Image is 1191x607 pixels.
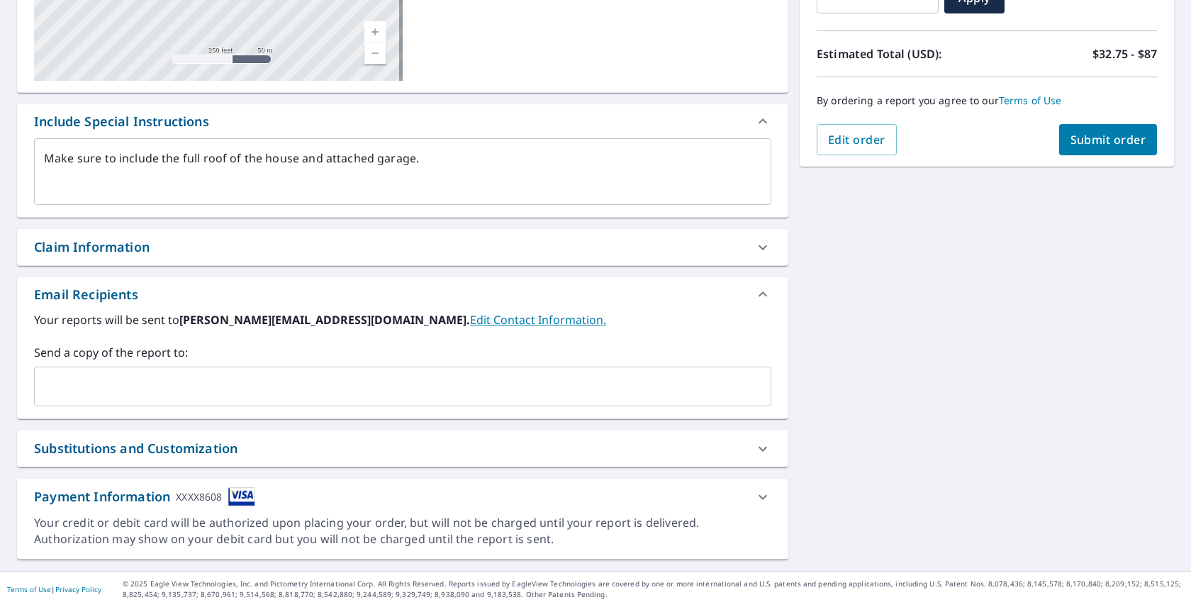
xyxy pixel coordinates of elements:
[17,229,788,265] div: Claim Information
[17,479,788,515] div: Payment InformationXXXX8608cardImage
[1059,124,1158,155] button: Submit order
[17,430,788,467] div: Substitutions and Customization
[34,285,138,304] div: Email Recipients
[17,104,788,138] div: Include Special Instructions
[17,277,788,311] div: Email Recipients
[817,94,1157,107] p: By ordering a report you agree to our
[817,45,987,62] p: Estimated Total (USD):
[828,132,885,147] span: Edit order
[34,515,771,547] div: Your credit or debit card will be authorized upon placing your order, but will not be charged unt...
[179,312,470,328] b: [PERSON_NAME][EMAIL_ADDRESS][DOMAIN_NAME].
[34,311,771,328] label: Your reports will be sent to
[34,344,771,361] label: Send a copy of the report to:
[34,487,255,506] div: Payment Information
[176,487,222,506] div: XXXX8608
[364,21,386,43] a: Current Level 17, Zoom In
[228,487,255,506] img: cardImage
[44,152,761,192] textarea: Make sure to include the full roof of the house and attached garage.
[470,312,606,328] a: EditContactInfo
[1070,132,1146,147] span: Submit order
[34,238,150,257] div: Claim Information
[999,94,1062,107] a: Terms of Use
[817,124,897,155] button: Edit order
[123,579,1184,600] p: © 2025 Eagle View Technologies, Inc. and Pictometry International Corp. All Rights Reserved. Repo...
[7,584,51,594] a: Terms of Use
[55,584,101,594] a: Privacy Policy
[1092,45,1157,62] p: $32.75 - $87
[364,43,386,64] a: Current Level 17, Zoom Out
[34,439,237,458] div: Substitutions and Customization
[7,585,101,594] p: |
[34,112,209,131] div: Include Special Instructions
